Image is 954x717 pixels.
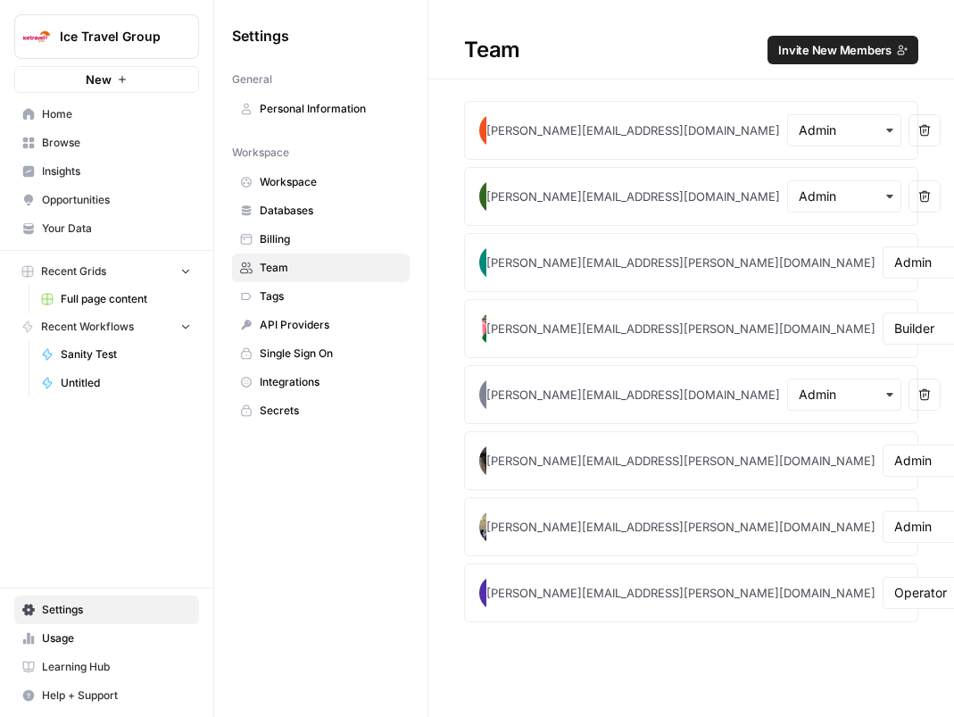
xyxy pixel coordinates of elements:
span: Learning Hub [42,659,191,675]
span: Insights [42,163,191,179]
a: Usage [14,624,199,653]
a: Untitled [33,369,199,397]
span: Personal Information [260,101,402,117]
a: Insights [14,157,199,186]
span: Full page content [61,291,191,307]
img: avatar [479,113,515,148]
img: avatar [479,509,515,545]
span: Opportunities [42,192,191,208]
div: Team [428,36,954,64]
span: Workspace [232,145,289,161]
div: [PERSON_NAME][EMAIL_ADDRESS][DOMAIN_NAME] [486,121,780,139]
span: G [479,377,515,413]
span: Recent Grids [41,263,106,279]
a: Personal Information [232,95,410,123]
span: New [86,71,112,88]
span: Settings [42,602,191,618]
span: API Providers [260,317,402,333]
button: Invite New Members [767,36,918,64]
img: avatar [479,443,515,479]
a: API Providers [232,311,410,339]
span: Invite New Members [778,41,892,59]
div: [PERSON_NAME][EMAIL_ADDRESS][PERSON_NAME][DOMAIN_NAME] [486,452,875,470]
span: Integrations [260,374,402,390]
a: Home [14,100,199,129]
a: Single Sign On [232,339,410,368]
span: Single Sign On [260,346,402,362]
span: Databases [260,203,402,219]
a: Billing [232,225,410,254]
a: Integrations [232,368,410,396]
span: Billing [260,231,402,247]
button: Recent Grids [14,258,199,285]
span: Home [42,106,191,122]
a: Settings [14,596,199,624]
input: Admin [799,121,890,139]
span: Usage [42,630,191,646]
span: Settings [232,25,289,46]
span: Tags [260,288,402,304]
button: New [14,66,199,93]
span: Workspace [260,174,402,190]
span: Help + Support [42,688,191,704]
a: Databases [232,196,410,225]
button: Help + Support [14,681,199,710]
div: [PERSON_NAME][EMAIL_ADDRESS][DOMAIN_NAME] [486,188,780,205]
div: [PERSON_NAME][EMAIL_ADDRESS][PERSON_NAME][DOMAIN_NAME] [486,254,875,271]
a: Learning Hub [14,653,199,681]
span: Your Data [42,221,191,237]
a: Full page content [33,285,199,313]
span: Team [260,260,402,276]
div: [PERSON_NAME][EMAIL_ADDRESS][DOMAIN_NAME] [486,386,780,404]
span: Sanity Test [61,346,191,363]
span: Secrets [260,403,402,419]
img: Ice Travel Group Logo [21,21,53,53]
img: avatar [479,311,515,346]
img: avatar [479,575,515,611]
button: Workspace: Ice Travel Group [14,14,199,59]
a: Sanity Test [33,340,199,369]
button: Recent Workflows [14,313,199,340]
span: Browse [42,135,191,151]
span: Untitled [61,375,191,391]
div: [PERSON_NAME][EMAIL_ADDRESS][PERSON_NAME][DOMAIN_NAME] [486,584,875,602]
span: Recent Workflows [41,319,134,335]
div: [PERSON_NAME][EMAIL_ADDRESS][PERSON_NAME][DOMAIN_NAME] [486,320,875,338]
a: Tags [232,282,410,311]
a: Team [232,254,410,282]
span: General [232,71,272,88]
img: avatar [479,245,515,280]
a: Secrets [232,396,410,425]
img: avatar [479,179,515,214]
a: Workspace [232,168,410,196]
div: [PERSON_NAME][EMAIL_ADDRESS][PERSON_NAME][DOMAIN_NAME] [486,518,875,536]
input: Admin [799,188,890,205]
a: Your Data [14,214,199,243]
a: Browse [14,129,199,157]
span: Ice Travel Group [60,28,168,46]
input: Admin [799,386,890,404]
a: Opportunities [14,186,199,214]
